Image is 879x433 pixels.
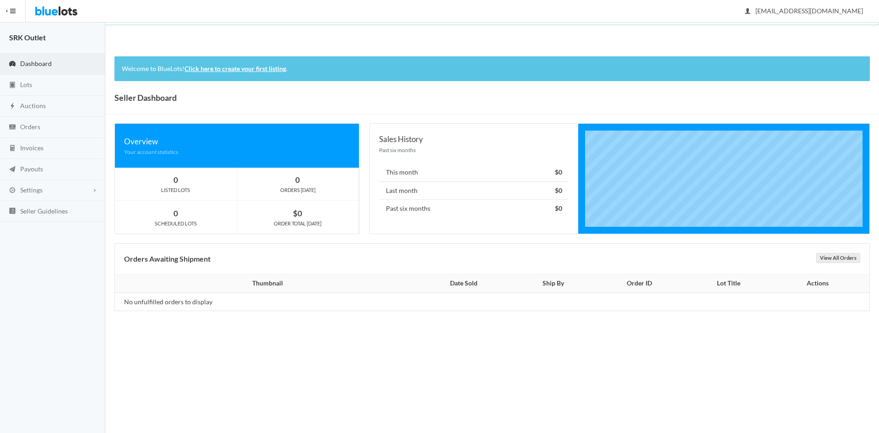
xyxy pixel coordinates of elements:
[20,123,40,131] span: Orders
[124,254,211,263] b: Orders Awaiting Shipment
[594,274,685,293] th: Order ID
[20,165,43,173] span: Payouts
[379,133,569,145] div: Sales History
[685,274,771,293] th: Lot Title
[115,219,237,228] div: SCHEDULED LOTS
[20,102,46,110] span: Auctions
[115,274,415,293] th: Thumbnail
[745,7,863,15] span: [EMAIL_ADDRESS][DOMAIN_NAME]
[8,165,17,174] ion-icon: paper plane
[20,81,32,88] span: Lots
[555,186,562,194] strong: $0
[124,148,350,156] div: Your account statistics
[115,293,415,311] td: No unfulfilled orders to display
[20,144,43,152] span: Invoices
[9,33,46,42] strong: SRK Outlet
[8,186,17,195] ion-icon: cog
[555,168,562,176] strong: $0
[513,274,594,293] th: Ship By
[379,199,569,218] li: Past six months
[20,60,52,67] span: Dashboard
[237,186,359,194] div: ORDERS [DATE]
[8,102,17,111] ion-icon: flash
[114,91,177,104] h1: Seller Dashboard
[293,208,302,218] strong: $0
[555,204,562,212] strong: $0
[743,7,752,16] ion-icon: person
[295,175,300,185] strong: 0
[122,64,863,74] p: Welcome to BlueLots! .
[174,208,178,218] strong: 0
[379,146,569,154] div: Past six months
[115,186,237,194] div: LISTED LOTS
[174,175,178,185] strong: 0
[8,60,17,69] ion-icon: speedometer
[771,274,869,293] th: Actions
[415,274,513,293] th: Date Sold
[379,164,569,182] li: This month
[124,135,350,148] div: Overview
[379,181,569,200] li: Last month
[8,144,17,153] ion-icon: calculator
[816,253,860,263] a: View All Orders
[20,186,43,194] span: Settings
[8,123,17,132] ion-icon: cash
[237,219,359,228] div: ORDER TOTAL [DATE]
[8,207,17,216] ion-icon: list box
[184,65,286,72] a: Click here to create your first listing
[20,207,68,215] span: Seller Guidelines
[8,81,17,90] ion-icon: clipboard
